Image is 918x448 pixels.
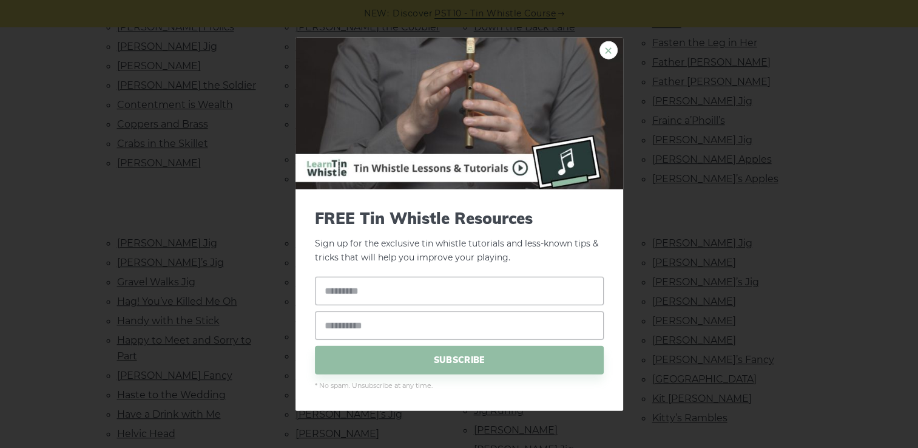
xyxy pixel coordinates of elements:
[315,209,604,265] p: Sign up for the exclusive tin whistle tutorials and less-known tips & tricks that will help you i...
[315,345,604,374] span: SUBSCRIBE
[599,41,618,59] a: ×
[315,380,604,391] span: * No spam. Unsubscribe at any time.
[295,38,623,189] img: Tin Whistle Buying Guide Preview
[315,209,604,228] span: FREE Tin Whistle Resources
